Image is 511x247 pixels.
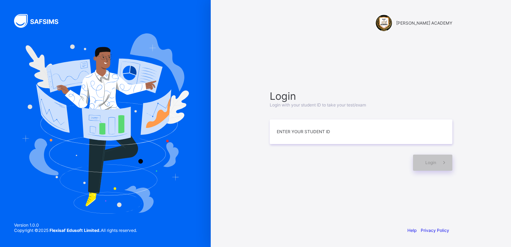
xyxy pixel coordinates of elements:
strong: Flexisaf Edusoft Limited. [50,228,101,233]
span: Copyright © 2025 All rights reserved. [14,228,137,233]
a: Privacy Policy [421,228,449,233]
span: [PERSON_NAME] ACADEMY [396,20,452,26]
span: Login [270,90,452,102]
span: Login with your student ID to take your test/exam [270,102,366,108]
img: SAFSIMS Logo [14,14,67,28]
a: Help [407,228,417,233]
span: Login [425,160,436,165]
span: Version 1.0.0 [14,222,137,228]
img: Hero Image [22,33,189,213]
